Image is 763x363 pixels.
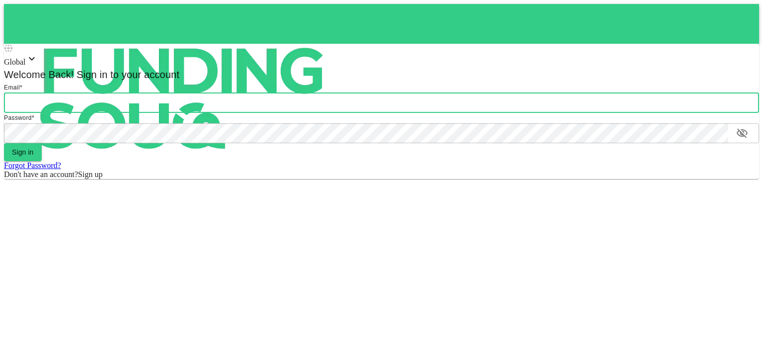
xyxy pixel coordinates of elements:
img: logo [4,4,362,193]
a: logo [4,4,759,44]
span: Email [4,84,20,91]
button: Sign in [4,143,42,161]
input: password [4,123,728,143]
div: Global [4,53,759,67]
span: Don't have an account? [4,170,78,179]
span: Sign in to your account [74,69,180,80]
span: Welcome Back! [4,69,74,80]
a: Forgot Password? [4,161,61,170]
span: Sign up [78,170,102,179]
span: Password [4,114,32,121]
input: email [4,93,759,113]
